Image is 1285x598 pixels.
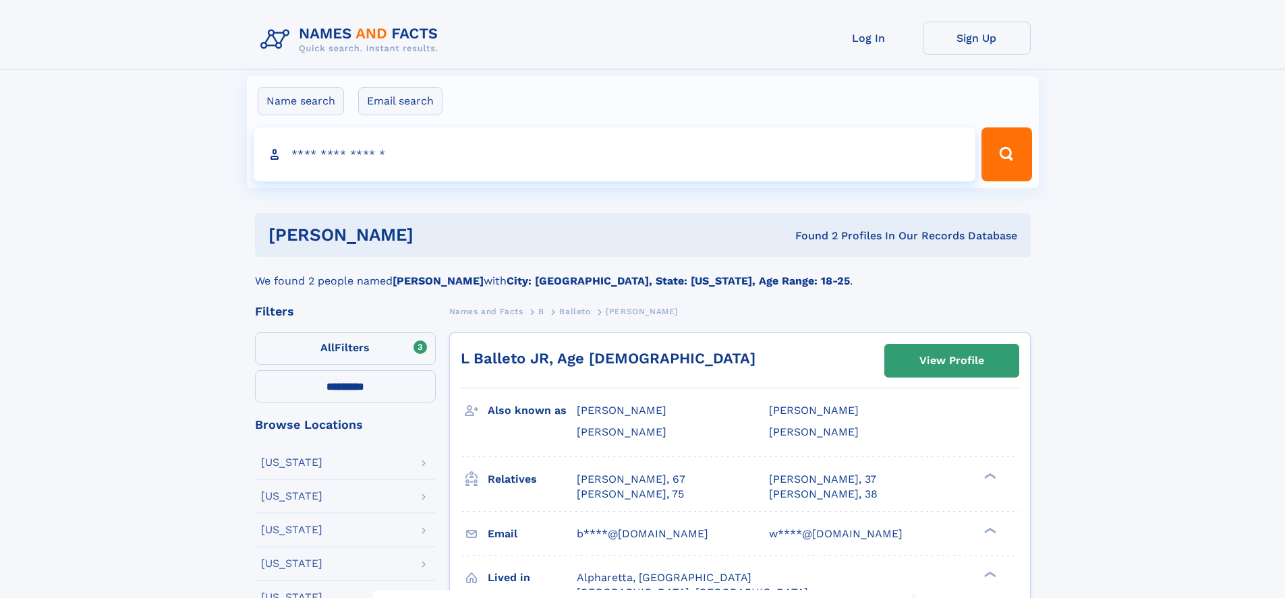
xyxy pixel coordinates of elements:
[981,127,1031,181] button: Search Button
[254,127,976,181] input: search input
[488,399,577,422] h3: Also known as
[258,87,344,115] label: Name search
[981,471,997,480] div: ❯
[393,274,484,287] b: [PERSON_NAME]
[577,404,666,417] span: [PERSON_NAME]
[488,566,577,589] h3: Lived in
[604,229,1017,243] div: Found 2 Profiles In Our Records Database
[919,345,984,376] div: View Profile
[769,425,859,438] span: [PERSON_NAME]
[815,22,923,55] a: Log In
[488,522,577,545] h3: Email
[577,487,684,502] a: [PERSON_NAME], 75
[261,525,322,535] div: [US_STATE]
[261,457,322,468] div: [US_STATE]
[577,425,666,438] span: [PERSON_NAME]
[255,22,449,58] img: Logo Names and Facts
[538,303,544,320] a: B
[255,419,436,431] div: Browse Locations
[261,491,322,502] div: [US_STATE]
[268,227,604,243] h1: [PERSON_NAME]
[577,571,751,584] span: Alpharetta, [GEOGRAPHIC_DATA]
[255,332,436,365] label: Filters
[577,472,685,487] a: [PERSON_NAME], 67
[559,307,590,316] span: Balleto
[606,307,678,316] span: [PERSON_NAME]
[923,22,1031,55] a: Sign Up
[769,487,878,502] a: [PERSON_NAME], 38
[488,468,577,491] h3: Relatives
[981,570,997,578] div: ❯
[885,345,1019,377] a: View Profile
[507,274,850,287] b: City: [GEOGRAPHIC_DATA], State: [US_STATE], Age Range: 18-25
[769,472,876,487] a: [PERSON_NAME], 37
[559,303,590,320] a: Balleto
[981,526,997,535] div: ❯
[769,404,859,417] span: [PERSON_NAME]
[449,303,523,320] a: Names and Facts
[461,350,755,367] a: L Balleto JR, Age [DEMOGRAPHIC_DATA]
[261,558,322,569] div: [US_STATE]
[320,341,335,354] span: All
[255,305,436,318] div: Filters
[538,307,544,316] span: B
[358,87,442,115] label: Email search
[255,257,1031,289] div: We found 2 people named with .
